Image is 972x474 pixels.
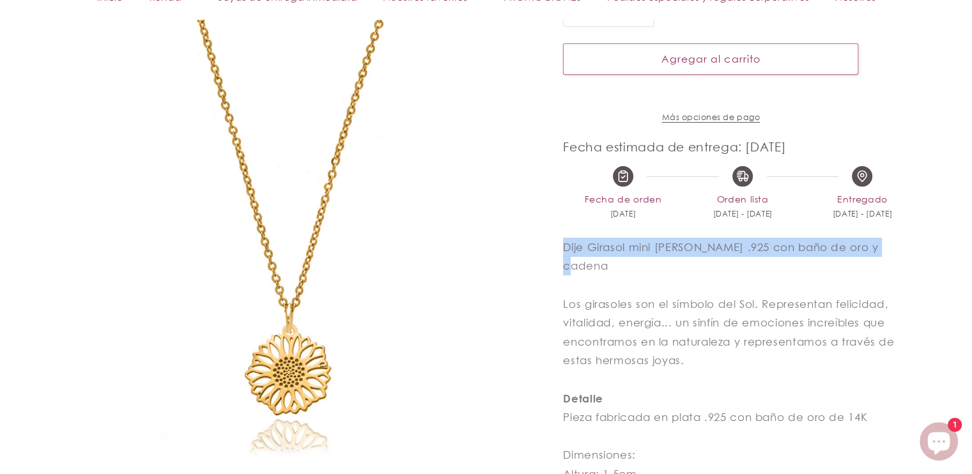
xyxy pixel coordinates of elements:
a: Más opciones de pago [563,111,858,123]
div: Dominio: [DOMAIN_NAME] [33,33,143,43]
span: Dije Girasol mini [PERSON_NAME] .925 con baño de oro y cadena [563,240,878,273]
img: tab_keywords_by_traffic_grey.svg [140,74,150,84]
div: v 4.0.25 [36,20,63,31]
span: Entregado [803,192,922,207]
div: Palabras clave [154,75,201,84]
div: Dominio [68,75,98,84]
h3: Fecha estimada de entrega: [DATE] [563,140,922,156]
span: Pieza fabricada en plata .925 con baño de oro de 14K [563,410,867,424]
span: Dimensiones: [563,448,636,461]
span: [DATE] - [DATE] [833,207,892,221]
img: logo_orange.svg [20,20,31,31]
button: Agregar al carrito [563,43,858,75]
span: Fecha de orden [563,192,683,207]
span: Orden lista [683,192,802,207]
inbox-online-store-chat: Chat de la tienda online Shopify [916,422,962,464]
span: [DATE] [610,207,636,221]
img: tab_domain_overview_orange.svg [54,74,64,84]
span: Los girasoles son el símbolo del Sol. Representan felicidad, vitalidad, energía... un sinfín de e... [563,297,894,367]
strong: Detalle [563,392,603,405]
img: website_grey.svg [20,33,31,43]
span: [DATE] - [DATE] [713,207,772,221]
